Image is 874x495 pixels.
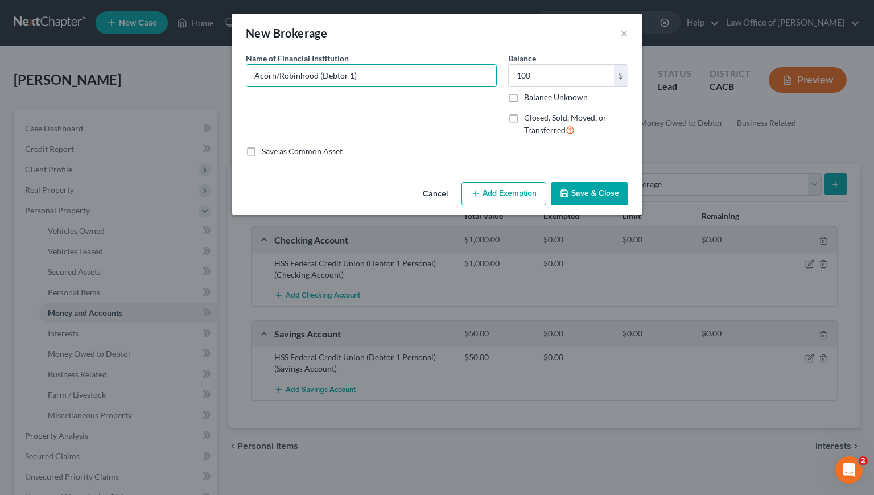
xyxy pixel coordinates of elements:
[835,456,863,484] iframe: Intercom live chat
[508,52,536,64] label: Balance
[509,65,614,86] input: 0.00
[461,182,546,206] button: Add Exemption
[414,183,457,206] button: Cancel
[551,182,628,206] button: Save & Close
[246,53,349,63] span: Name of Financial Institution
[524,113,607,135] span: Closed, Sold, Moved, or Transferred
[614,65,628,86] div: $
[246,25,327,41] div: New Brokerage
[246,65,496,86] input: Enter name...
[859,456,868,465] span: 2
[262,146,343,157] label: Save as Common Asset
[620,26,628,40] button: ×
[524,92,588,103] label: Balance Unknown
